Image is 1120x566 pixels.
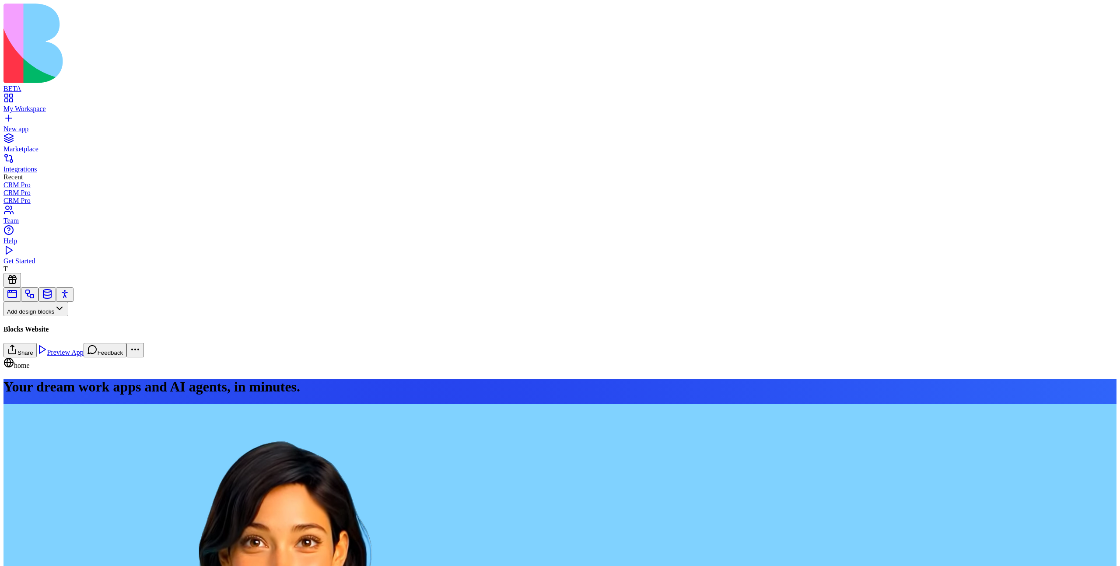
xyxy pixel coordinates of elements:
[3,257,1116,265] div: Get Started
[3,77,1116,93] a: BETA
[3,217,1116,225] div: Team
[3,125,1116,133] div: New app
[3,157,1116,173] a: Integrations
[3,343,37,357] button: Share
[3,229,1116,245] a: Help
[3,137,1116,153] a: Marketplace
[3,145,1116,153] div: Marketplace
[3,237,1116,245] div: Help
[3,209,1116,225] a: Team
[3,85,1116,93] div: BETA
[3,173,23,181] span: Recent
[3,249,1116,265] a: Get Started
[14,362,30,369] span: home
[3,3,355,83] img: logo
[3,325,1116,333] h4: Blocks Website
[3,379,1116,395] h1: Your dream work apps and AI agents, in minutes.
[3,117,1116,133] a: New app
[3,197,1116,205] a: CRM Pro
[3,265,8,273] span: T
[3,302,68,316] button: Add design blocks
[3,165,1116,173] div: Integrations
[3,105,1116,113] div: My Workspace
[3,189,1116,197] a: CRM Pro
[3,181,1116,189] a: CRM Pro
[84,343,127,357] button: Feedback
[3,97,1116,113] a: My Workspace
[37,349,84,356] a: Preview App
